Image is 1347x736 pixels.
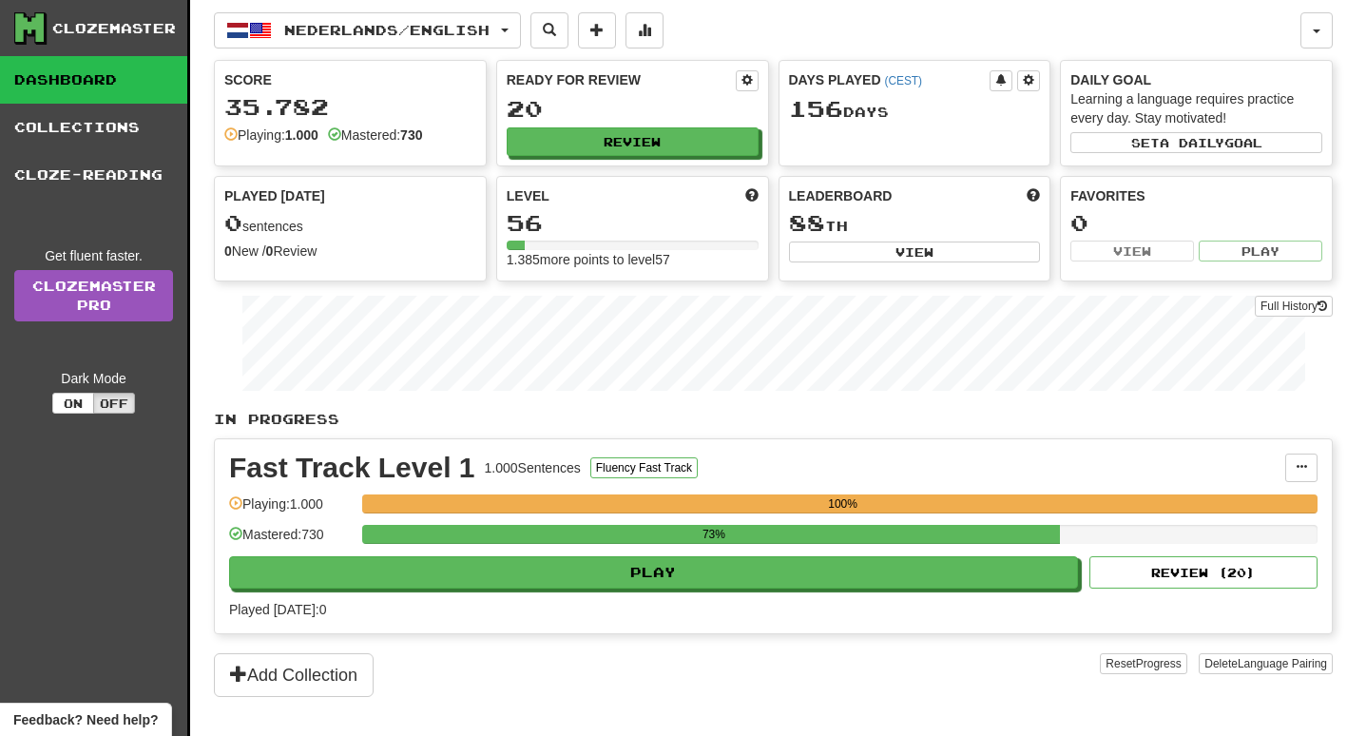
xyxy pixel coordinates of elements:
div: Clozemaster [52,19,176,38]
div: 1.000 Sentences [485,458,581,477]
div: sentences [224,211,476,236]
div: 73% [368,525,1059,544]
div: Get fluent faster. [14,246,173,265]
div: Ready for Review [507,70,736,89]
div: Fast Track Level 1 [229,454,475,482]
button: ResetProgress [1100,653,1186,674]
button: Add sentence to collection [578,12,616,48]
span: Played [DATE]: 0 [229,602,326,617]
div: 100% [368,494,1318,513]
span: This week in points, UTC [1027,186,1040,205]
div: 20 [507,97,759,121]
div: 35.782 [224,95,476,119]
p: In Progress [214,410,1333,429]
a: (CEST) [884,74,922,87]
button: Add Collection [214,653,374,697]
span: a daily [1160,136,1224,149]
button: Play [1199,241,1322,261]
button: Fluency Fast Track [590,457,698,478]
div: 56 [507,211,759,235]
button: Search sentences [530,12,568,48]
span: Leaderboard [789,186,893,205]
button: More stats [625,12,664,48]
div: 0 [1070,211,1322,235]
div: 1.385 more points to level 57 [507,250,759,269]
button: Off [93,393,135,414]
a: ClozemasterPro [14,270,173,321]
button: View [789,242,1041,262]
strong: 1.000 [285,127,318,143]
span: Score more points to level up [745,186,759,205]
strong: 0 [224,243,232,259]
div: th [789,211,1041,236]
div: Daily Goal [1070,70,1322,89]
div: Score [224,70,476,89]
span: Nederlands / English [284,22,490,38]
span: Open feedback widget [13,710,158,729]
button: Review (20) [1089,556,1318,589]
button: Play [229,556,1078,589]
div: Playing: [224,126,318,145]
button: Full History [1255,296,1333,317]
div: New / Review [224,242,476,261]
div: Playing: 1.000 [229,494,353,526]
button: On [52,393,94,414]
button: DeleteLanguage Pairing [1199,653,1333,674]
div: Days Played [789,70,991,89]
div: Mastered: [328,126,423,145]
div: Day s [789,97,1041,122]
strong: 730 [400,127,422,143]
div: Dark Mode [14,369,173,388]
div: Mastered: 730 [229,525,353,556]
span: 156 [789,95,843,122]
button: Nederlands/English [214,12,521,48]
button: View [1070,241,1194,261]
button: Seta dailygoal [1070,132,1322,153]
strong: 0 [266,243,274,259]
span: Language Pairing [1238,657,1327,670]
span: Played [DATE] [224,186,325,205]
span: 88 [789,209,825,236]
span: Level [507,186,549,205]
div: Learning a language requires practice every day. Stay motivated! [1070,89,1322,127]
span: 0 [224,209,242,236]
span: Progress [1136,657,1182,670]
div: Favorites [1070,186,1322,205]
button: Review [507,127,759,156]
